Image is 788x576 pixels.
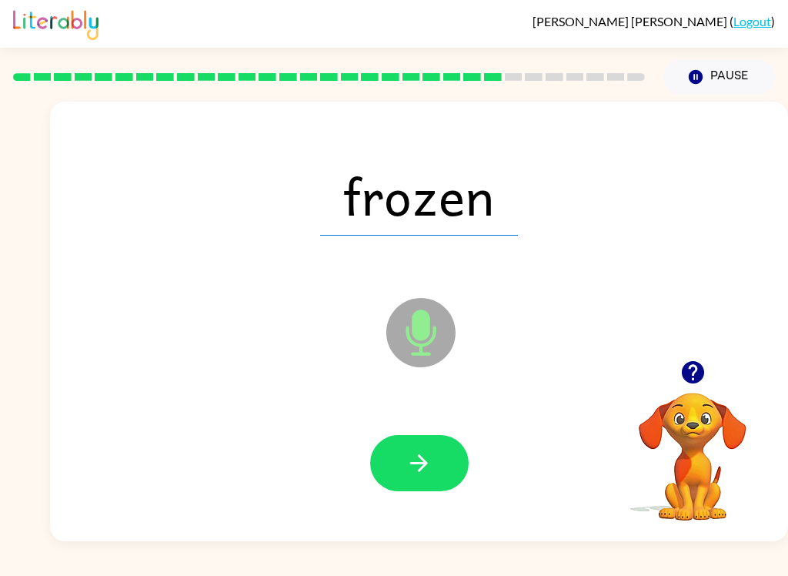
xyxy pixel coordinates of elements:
[733,14,771,28] a: Logout
[663,59,775,95] button: Pause
[13,6,98,40] img: Literably
[533,14,775,28] div: ( )
[533,14,730,28] span: [PERSON_NAME] [PERSON_NAME]
[320,156,518,236] span: frozen
[616,369,770,523] video: Your browser must support playing .mp4 files to use Literably. Please try using another browser.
